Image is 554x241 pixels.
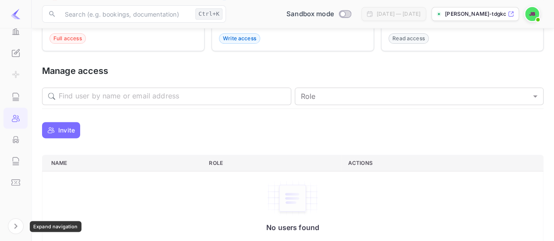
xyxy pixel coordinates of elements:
[219,35,260,42] span: Write access
[4,172,28,192] a: Promo codes
[283,9,354,19] div: Switch to Production mode
[4,150,28,171] a: Audit logs
[42,122,80,138] button: Invite
[202,155,341,171] th: Role
[266,223,319,232] p: No users found
[377,10,420,18] div: [DATE] — [DATE]
[4,108,28,128] a: Team management
[4,42,28,63] a: Whitelabel
[389,35,428,42] span: Read access
[4,129,28,149] a: Fraud management
[30,221,81,232] div: Expand navigation
[445,10,506,18] p: [PERSON_NAME]-tdgkc.nui...
[195,8,222,20] div: Ctrl+K
[4,21,28,41] a: Performance
[266,180,319,217] img: No agents have been created
[525,7,539,21] img: Justin Bossi
[42,65,543,77] h5: Manage access
[11,9,21,19] img: LiteAPI
[286,9,334,19] span: Sandbox mode
[59,87,291,105] input: Find user by name or email address
[341,155,543,171] th: Actions
[8,218,24,234] button: Expand navigation
[42,155,202,171] th: Name
[58,126,75,135] p: Invite
[60,5,192,23] input: Search (e.g. bookings, documentation)
[4,86,28,106] a: API Logs
[50,35,85,42] span: Full access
